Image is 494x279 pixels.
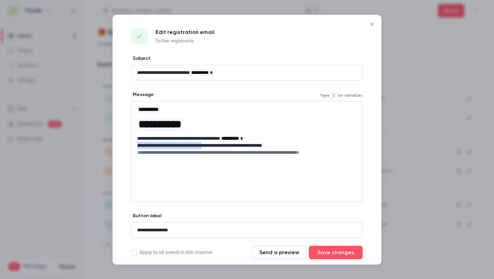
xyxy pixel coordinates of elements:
[131,213,161,219] label: Button label
[156,38,214,44] p: To live registrants
[132,101,362,160] div: editor
[131,249,212,256] label: Apply to all events in this channel
[156,28,214,36] p: Edit registration email
[252,246,306,259] button: Send a preview
[320,91,363,99] span: Type for variables
[365,17,379,31] button: Close
[132,65,362,80] div: editor
[330,91,338,99] code: {
[131,55,151,62] label: Subject
[132,223,362,238] div: editor
[131,91,154,98] label: Message
[309,246,363,259] button: Save changes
